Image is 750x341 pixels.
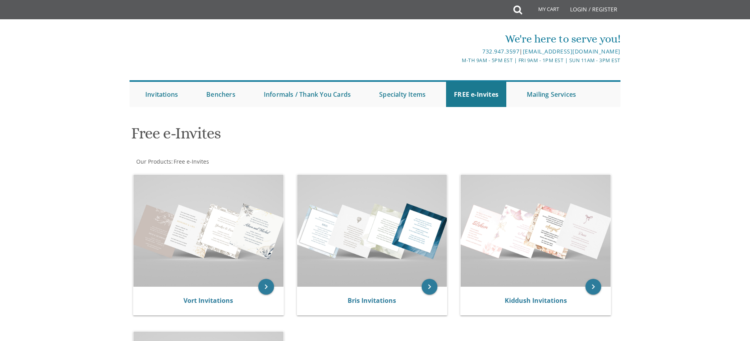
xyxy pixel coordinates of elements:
a: Specialty Items [371,82,433,107]
a: Vort Invitations [183,296,233,305]
a: Bris Invitations [348,296,396,305]
div: M-Th 9am - 5pm EST | Fri 9am - 1pm EST | Sun 11am - 3pm EST [294,56,620,65]
a: Informals / Thank You Cards [256,82,359,107]
a: Kiddush Invitations [505,296,567,305]
a: Our Products [135,158,171,165]
a: Free e-Invites [173,158,209,165]
a: keyboard_arrow_right [422,279,437,295]
a: keyboard_arrow_right [258,279,274,295]
a: My Cart [521,1,565,20]
a: 732.947.3597 [482,48,519,55]
img: Bris Invitations [297,175,447,287]
div: : [130,158,375,166]
h1: Free e-Invites [131,125,452,148]
span: Free e-Invites [174,158,209,165]
div: We're here to serve you! [294,31,620,47]
a: keyboard_arrow_right [585,279,601,295]
a: FREE e-Invites [446,82,506,107]
a: Benchers [198,82,243,107]
a: [EMAIL_ADDRESS][DOMAIN_NAME] [523,48,620,55]
img: Kiddush Invitations [461,175,611,287]
a: Mailing Services [519,82,584,107]
a: Invitations [137,82,186,107]
div: | [294,47,620,56]
img: Vort Invitations [133,175,283,287]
